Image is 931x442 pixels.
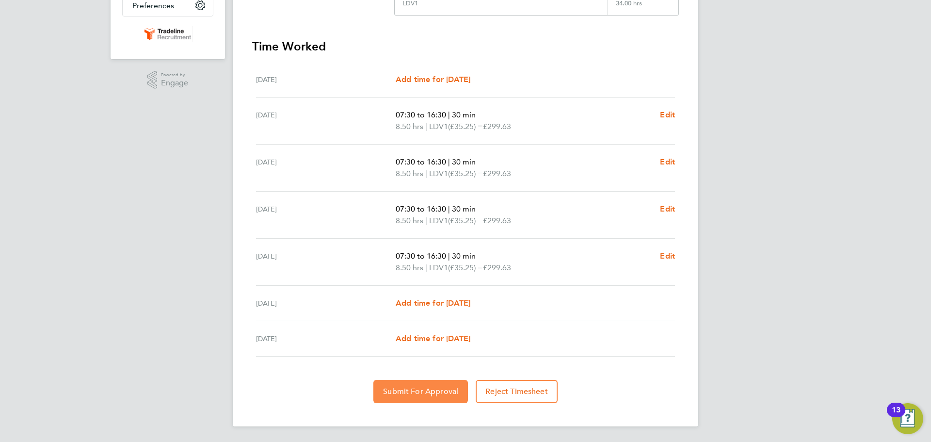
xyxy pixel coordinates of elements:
[256,74,396,85] div: [DATE]
[396,75,470,84] span: Add time for [DATE]
[122,26,213,42] a: Go to home page
[396,298,470,308] span: Add time for [DATE]
[256,333,396,344] div: [DATE]
[373,380,468,403] button: Submit For Approval
[483,216,511,225] span: £299.63
[256,203,396,227] div: [DATE]
[383,387,458,396] span: Submit For Approval
[161,79,188,87] span: Engage
[448,110,450,119] span: |
[660,157,675,166] span: Edit
[448,169,483,178] span: (£35.25) =
[660,203,675,215] a: Edit
[448,263,483,272] span: (£35.25) =
[483,263,511,272] span: £299.63
[452,157,476,166] span: 30 min
[256,250,396,274] div: [DATE]
[892,403,923,434] button: Open Resource Center, 13 new notifications
[396,216,423,225] span: 8.50 hrs
[425,169,427,178] span: |
[147,71,189,89] a: Powered byEngage
[396,74,470,85] a: Add time for [DATE]
[660,204,675,213] span: Edit
[396,251,446,261] span: 07:30 to 16:30
[448,251,450,261] span: |
[660,109,675,121] a: Edit
[452,110,476,119] span: 30 min
[396,157,446,166] span: 07:30 to 16:30
[448,122,483,131] span: (£35.25) =
[448,157,450,166] span: |
[452,251,476,261] span: 30 min
[396,110,446,119] span: 07:30 to 16:30
[660,251,675,261] span: Edit
[425,216,427,225] span: |
[161,71,188,79] span: Powered by
[396,204,446,213] span: 07:30 to 16:30
[396,333,470,344] a: Add time for [DATE]
[425,263,427,272] span: |
[660,156,675,168] a: Edit
[476,380,558,403] button: Reject Timesheet
[256,109,396,132] div: [DATE]
[252,39,679,54] h3: Time Worked
[256,297,396,309] div: [DATE]
[660,250,675,262] a: Edit
[429,262,448,274] span: LDV1
[396,297,470,309] a: Add time for [DATE]
[892,410,900,423] div: 13
[132,1,174,10] span: Preferences
[429,121,448,132] span: LDV1
[396,122,423,131] span: 8.50 hrs
[485,387,548,396] span: Reject Timesheet
[483,169,511,178] span: £299.63
[429,215,448,227] span: LDV1
[452,204,476,213] span: 30 min
[483,122,511,131] span: £299.63
[396,263,423,272] span: 8.50 hrs
[448,216,483,225] span: (£35.25) =
[660,110,675,119] span: Edit
[256,156,396,180] div: [DATE]
[429,168,448,180] span: LDV1
[425,122,427,131] span: |
[448,204,450,213] span: |
[143,26,193,42] img: tradelinerecruitment-logo-retina.png
[396,169,423,178] span: 8.50 hrs
[396,334,470,343] span: Add time for [DATE]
